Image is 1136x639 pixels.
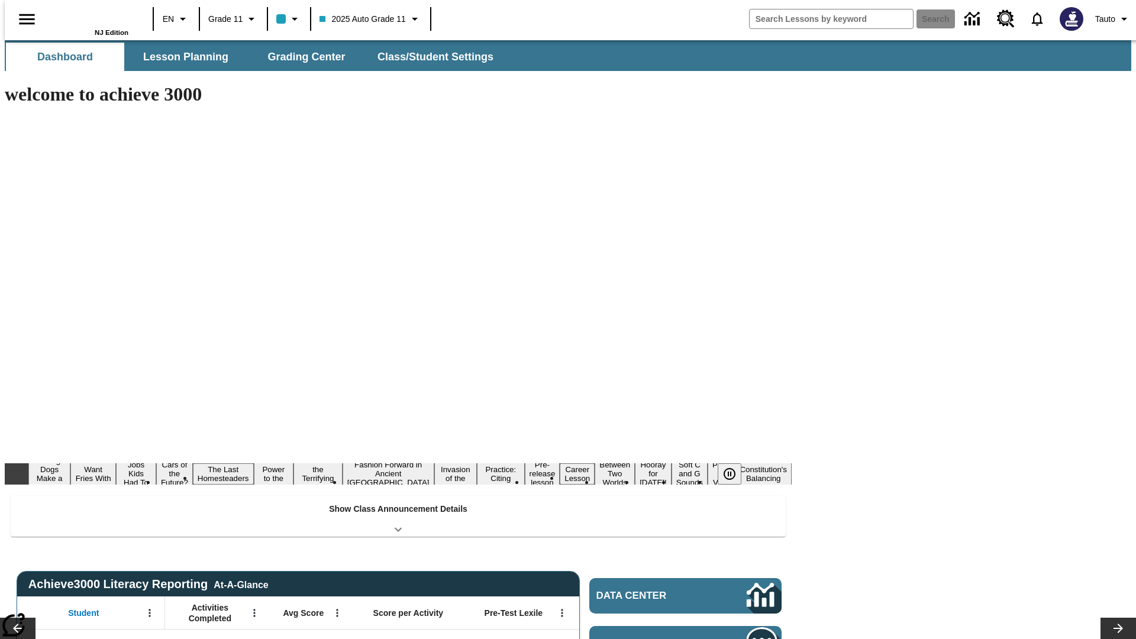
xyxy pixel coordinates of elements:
span: NJ Edition [95,29,128,36]
button: Slide 4 Cars of the Future? [156,459,193,489]
button: Slide 17 The Constitution's Balancing Act [735,454,792,493]
span: Pre-Test Lexile [485,608,543,618]
a: Data Center [957,3,990,35]
span: Grade 11 [208,13,243,25]
button: Open Menu [141,604,159,622]
button: Open Menu [553,604,571,622]
button: Slide 10 Mixed Practice: Citing Evidence [477,454,525,493]
span: EN [163,13,174,25]
button: Grade: Grade 11, Select a grade [204,8,263,30]
div: SubNavbar [5,43,504,71]
button: Lesson Planning [127,43,245,71]
button: Slide 3 Dirty Jobs Kids Had To Do [116,450,156,498]
button: Class/Student Settings [368,43,503,71]
div: Pause [718,463,753,485]
button: Slide 11 Pre-release lesson [525,459,560,489]
p: Show Class Announcement Details [329,503,467,515]
div: Home [51,4,128,36]
a: Resource Center, Will open in new tab [990,3,1022,35]
button: Slide 5 The Last Homesteaders [193,463,254,485]
button: Slide 8 Fashion Forward in Ancient Rome [343,459,434,489]
span: Student [68,608,99,618]
button: Slide 6 Solar Power to the People [254,454,294,493]
button: Profile/Settings [1090,8,1136,30]
button: Slide 12 Career Lesson [560,463,595,485]
span: Avg Score [283,608,324,618]
div: At-A-Glance [214,577,268,590]
button: Language: EN, Select a language [157,8,195,30]
a: Home [51,5,128,29]
div: Show Class Announcement Details [11,496,786,537]
a: Notifications [1022,4,1053,34]
button: Slide 9 The Invasion of the Free CD [434,454,477,493]
button: Pause [718,463,741,485]
button: Open Menu [328,604,346,622]
span: Activities Completed [171,602,249,624]
button: Slide 2 Do You Want Fries With That? [70,454,116,493]
div: SubNavbar [5,40,1131,71]
h1: welcome to achieve 3000 [5,83,792,105]
button: Class color is light blue. Change class color [272,8,306,30]
input: search field [750,9,913,28]
button: Class: 2025 Auto Grade 11, Select your class [315,8,426,30]
button: Select a new avatar [1053,4,1090,34]
button: Slide 14 Hooray for Constitution Day! [635,459,672,489]
span: Score per Activity [373,608,444,618]
button: Dashboard [6,43,124,71]
button: Slide 13 Between Two Worlds [595,459,635,489]
button: Grading Center [247,43,366,71]
span: Tauto [1095,13,1115,25]
span: 2025 Auto Grade 11 [319,13,405,25]
button: Slide 1 Diving Dogs Make a Splash [28,454,70,493]
button: Lesson carousel, Next [1100,618,1136,639]
span: Achieve3000 Literacy Reporting [28,577,269,591]
button: Slide 7 Attack of the Terrifying Tomatoes [293,454,343,493]
button: Open side menu [9,2,44,37]
button: Slide 15 Soft C and G Sounds [672,459,708,489]
img: Avatar [1060,7,1083,31]
span: Data Center [596,590,707,602]
button: Slide 16 Point of View [708,459,735,489]
a: Data Center [589,578,782,614]
button: Open Menu [246,604,263,622]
